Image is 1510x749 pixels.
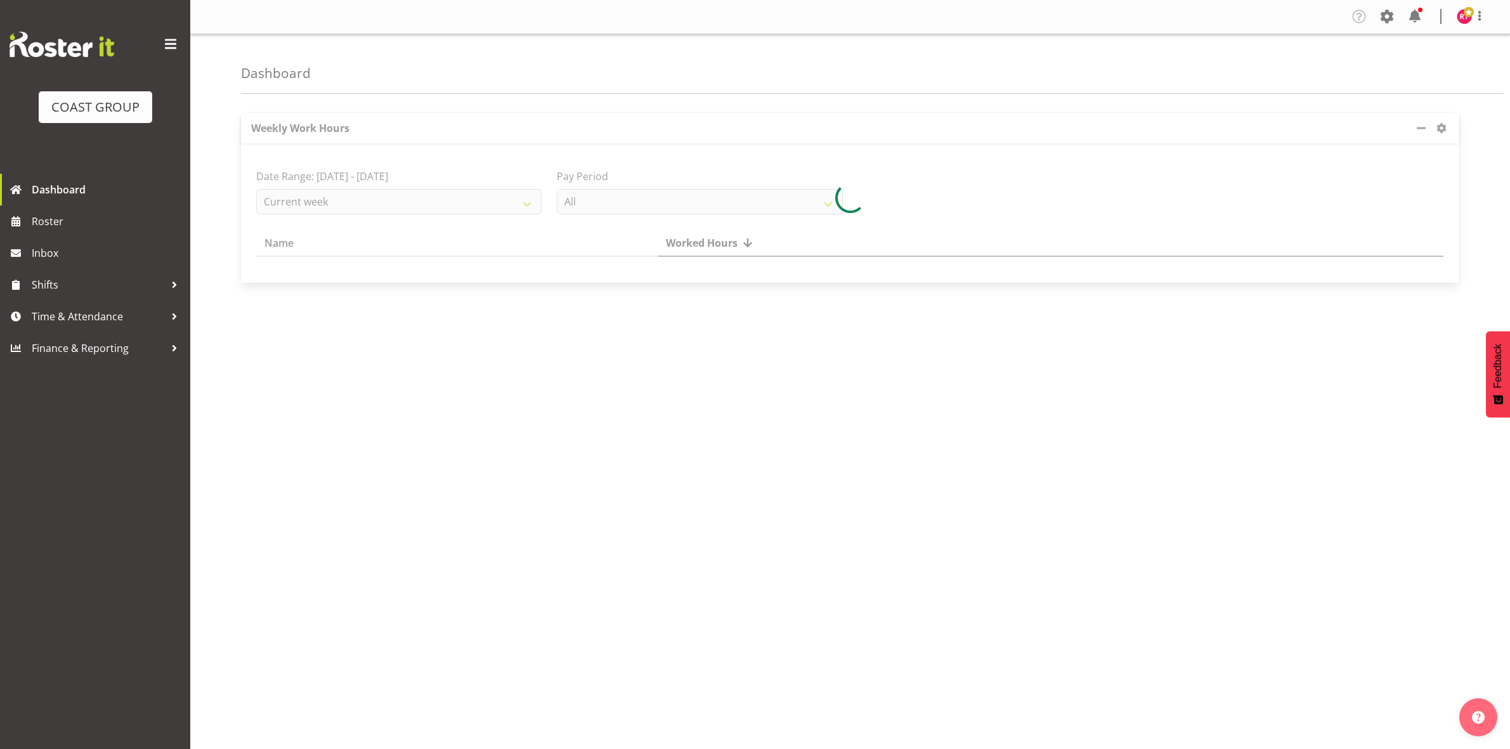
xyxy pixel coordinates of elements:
[32,339,165,358] span: Finance & Reporting
[1457,9,1472,24] img: reuben-thomas8009.jpg
[1486,331,1510,417] button: Feedback - Show survey
[10,32,114,57] img: Rosterit website logo
[32,212,184,231] span: Roster
[241,66,311,81] h4: Dashboard
[32,307,165,326] span: Time & Attendance
[51,98,140,117] div: COAST GROUP
[1492,344,1504,388] span: Feedback
[32,275,165,294] span: Shifts
[32,180,184,199] span: Dashboard
[1472,711,1485,724] img: help-xxl-2.png
[32,244,184,263] span: Inbox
